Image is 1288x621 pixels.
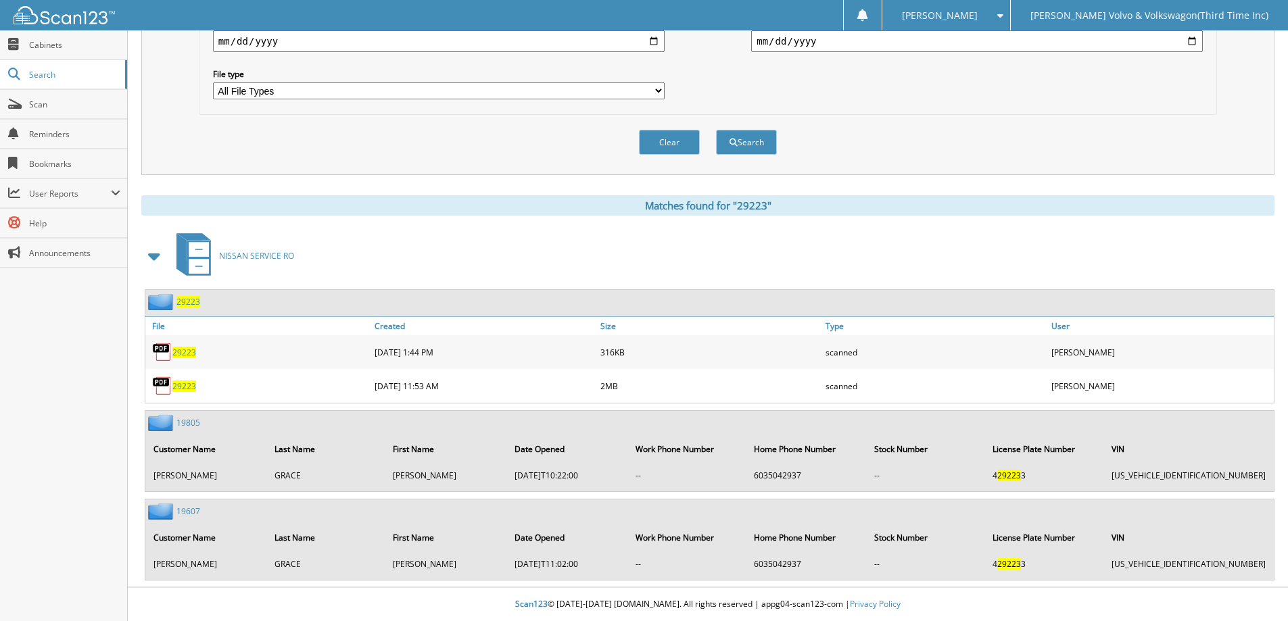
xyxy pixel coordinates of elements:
[867,464,984,487] td: --
[14,6,115,24] img: scan123-logo-white.svg
[268,435,385,463] th: Last Name
[508,553,627,575] td: [DATE]T11:02:00
[386,464,506,487] td: [PERSON_NAME]
[1048,339,1274,366] div: [PERSON_NAME]
[997,470,1021,481] span: 29223
[176,296,200,307] a: 29223
[1105,553,1272,575] td: [US_VEHICLE_IDENTIFICATION_NUMBER]
[822,372,1048,399] div: scanned
[747,524,865,551] th: Home Phone Number
[268,553,385,575] td: GRACE
[747,464,865,487] td: 6035042937
[597,317,823,335] a: Size
[148,414,176,431] img: folder2.png
[902,11,978,20] span: [PERSON_NAME]
[997,558,1021,570] span: 29223
[148,503,176,520] img: folder2.png
[172,380,196,392] a: 29223
[29,99,120,110] span: Scan
[629,464,746,487] td: --
[1048,317,1274,335] a: User
[850,598,901,610] a: Privacy Policy
[176,417,200,428] a: 19805
[867,435,984,463] th: Stock Number
[867,524,984,551] th: Stock Number
[508,524,627,551] th: Date Opened
[867,553,984,575] td: --
[747,553,865,575] td: 6035042937
[597,339,823,366] div: 316KB
[29,188,111,199] span: User Reports
[1220,556,1288,621] iframe: Chat Widget
[141,195,1274,216] div: Matches found for "29223"
[822,339,1048,366] div: scanned
[147,464,266,487] td: [PERSON_NAME]
[986,464,1103,487] td: 4 3
[147,553,266,575] td: [PERSON_NAME]
[128,588,1288,621] div: © [DATE]-[DATE] [DOMAIN_NAME]. All rights reserved | appg04-scan123-com |
[515,598,548,610] span: Scan123
[152,376,172,396] img: PDF.png
[986,553,1103,575] td: 4 3
[986,435,1103,463] th: License Plate Number
[168,229,294,282] a: NISSAN SERVICE RO
[597,372,823,399] div: 2MB
[371,317,597,335] a: Created
[1030,11,1268,20] span: [PERSON_NAME] Volvo & Volkswagon(Third Time Inc)
[386,553,506,575] td: [PERSON_NAME]
[1048,372,1274,399] div: [PERSON_NAME]
[371,339,597,366] div: [DATE] 1:44 PM
[1105,435,1272,463] th: VIN
[822,317,1048,335] a: Type
[219,250,294,262] span: NISSAN SERVICE RO
[1105,524,1272,551] th: VIN
[508,464,627,487] td: [DATE]T10:22:00
[176,505,200,517] a: 19607
[147,524,266,551] th: Customer Name
[268,464,385,487] td: GRACE
[29,39,120,51] span: Cabinets
[629,553,746,575] td: --
[152,342,172,362] img: PDF.png
[148,293,176,310] img: folder2.png
[629,524,746,551] th: Work Phone Number
[751,30,1203,52] input: end
[29,69,118,80] span: Search
[386,524,506,551] th: First Name
[629,435,746,463] th: Work Phone Number
[371,372,597,399] div: [DATE] 11:53 AM
[639,130,700,155] button: Clear
[386,435,506,463] th: First Name
[29,218,120,229] span: Help
[747,435,865,463] th: Home Phone Number
[29,247,120,259] span: Announcements
[29,128,120,140] span: Reminders
[1105,464,1272,487] td: [US_VEHICLE_IDENTIFICATION_NUMBER]
[268,524,385,551] th: Last Name
[172,347,196,358] a: 29223
[213,30,665,52] input: start
[147,435,266,463] th: Customer Name
[145,317,371,335] a: File
[986,524,1103,551] th: License Plate Number
[29,158,120,170] span: Bookmarks
[508,435,627,463] th: Date Opened
[716,130,777,155] button: Search
[213,68,665,80] label: File type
